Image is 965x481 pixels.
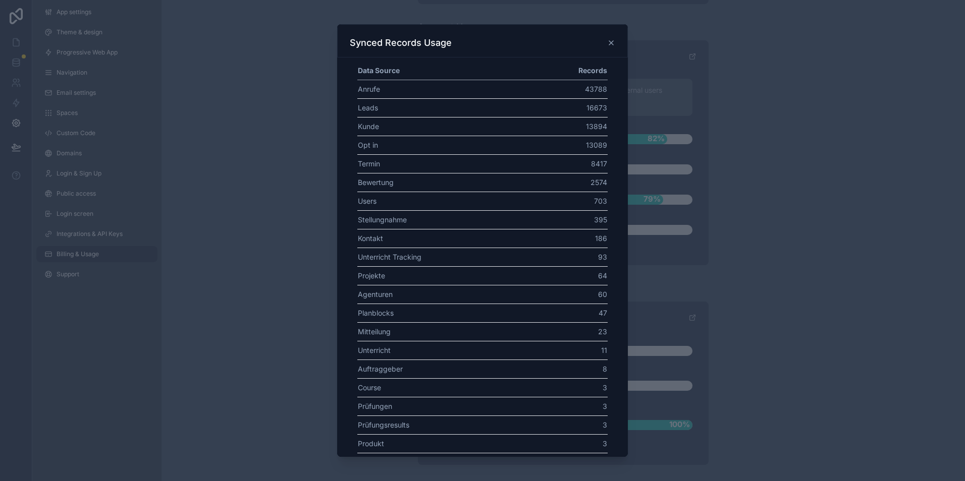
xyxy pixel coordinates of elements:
td: 186 [529,229,608,248]
td: Agenturen [357,285,529,304]
td: 23 [529,322,608,341]
td: Kunde [357,117,529,136]
td: Opt in [357,136,529,154]
td: 16673 [529,98,608,117]
td: Course [357,378,529,397]
td: 3 [529,378,608,397]
td: 3 [529,415,608,434]
td: Produkt [357,434,529,453]
td: 8 [529,359,608,378]
td: 2 [529,453,608,471]
td: Unterricht [357,341,529,359]
td: Auftraggeber [357,359,529,378]
td: 703 [529,192,608,210]
td: Stellungnahme [357,210,529,229]
td: 395 [529,210,608,229]
td: 3 [529,397,608,415]
th: Records [529,62,608,80]
td: Bewertung [357,173,529,192]
td: 11 [529,341,608,359]
td: Prüfungsresults [357,415,529,434]
td: 60 [529,285,608,304]
td: 3 [529,434,608,453]
td: Ware [357,453,529,471]
td: Projekte [357,266,529,285]
td: 93 [529,248,608,266]
th: Data Source [357,62,529,80]
td: Prüfungen [357,397,529,415]
td: Anrufe [357,80,529,98]
td: 64 [529,266,608,285]
td: Users [357,192,529,210]
td: Termin [357,154,529,173]
td: 2574 [529,173,608,192]
td: Leads [357,98,529,117]
td: 13089 [529,136,608,154]
td: Unterricht Tracking [357,248,529,266]
td: 13894 [529,117,608,136]
h3: Synced Records Usage [350,37,452,49]
td: 8417 [529,154,608,173]
td: Mitteilung [357,322,529,341]
td: Kontakt [357,229,529,248]
td: Planblocks [357,304,529,322]
div: scrollable content [349,62,616,472]
td: 47 [529,304,608,322]
td: 43788 [529,80,608,98]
